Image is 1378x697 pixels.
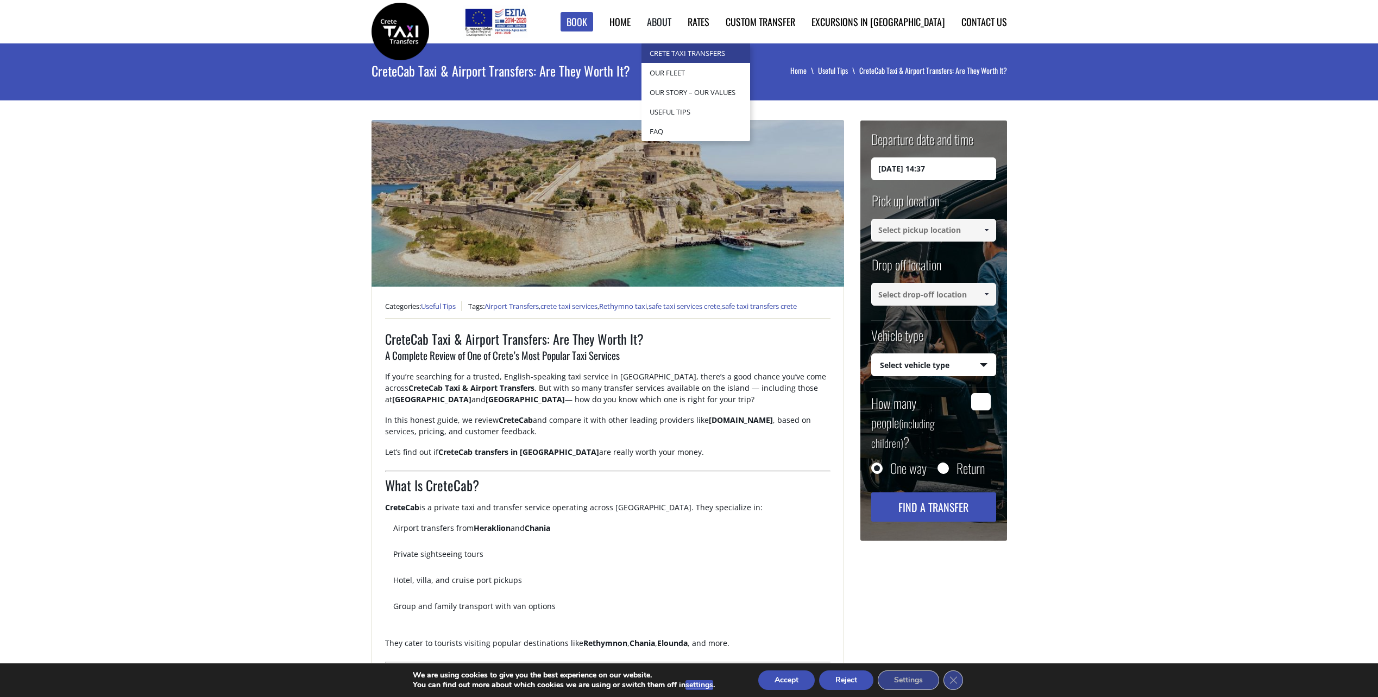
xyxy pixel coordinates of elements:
[890,462,927,473] label: One way
[486,394,565,404] strong: [GEOGRAPHIC_DATA]
[413,680,715,690] p: You can find out more about which cookies we are using or switch them off in .
[372,43,717,98] h1: CreteCab Taxi & Airport Transfers: Are They Worth It?
[859,65,1007,76] li: CreteCab Taxi & Airport Transfers: Are They Worth It?
[372,24,429,36] a: Crete Taxi Transfers | CreteCab Taxi & Airport Transfers: Are They Worth It?
[641,102,750,122] a: Useful Tips
[871,130,973,157] label: Departure date and time
[709,415,773,425] strong: [DOMAIN_NAME]
[385,637,830,658] p: They cater to tourists visiting popular destinations like , , , and more.
[385,476,830,502] h2: What Is CreteCab?
[385,330,830,348] h1: CreteCab Taxi & Airport Transfers: Are They Worth It?
[871,415,935,451] small: (including children)
[385,348,830,371] h3: A Complete Review of One of Crete’s Most Popular Taxi Services
[583,638,627,648] strong: Rethymnon
[641,43,750,63] a: Crete Taxi Transfers
[468,301,797,311] span: Tags: , , , ,
[871,393,965,452] label: How many people ?
[726,15,795,29] a: Custom Transfer
[871,255,941,283] label: Drop off location
[811,15,945,29] a: Excursions in [GEOGRAPHIC_DATA]
[561,12,593,32] a: Book
[647,15,671,29] a: About
[872,354,996,377] span: Select vehicle type
[385,446,830,467] p: Let’s find out if are really worth your money.
[385,414,830,446] p: In this honest guide, we review and compare it with other leading providers like , based on servi...
[878,670,939,690] button: Settings
[393,548,830,569] p: Private sightseeing tours
[943,670,963,690] button: Close GDPR Cookie Banner
[977,219,995,242] a: Show All Items
[657,638,688,648] strong: Elounda
[408,383,534,393] strong: CreteCab Taxi & Airport Transfers
[649,301,720,311] a: safe taxi services crete
[393,600,830,621] p: Group and family transport with van options
[540,301,597,311] a: crete taxi services
[393,522,830,543] p: Airport transfers from and
[385,502,830,522] p: is a private taxi and transfer service operating across [GEOGRAPHIC_DATA]. They specialize in:
[599,301,647,311] a: Rethymno taxi
[609,15,631,29] a: Home
[722,301,797,311] a: safe taxi transfers crete
[438,447,599,457] strong: CreteCab transfers in [GEOGRAPHIC_DATA]
[484,301,539,311] a: Airport Transfers
[818,65,859,76] a: Useful Tips
[499,415,533,425] strong: CreteCab
[385,502,419,512] strong: CreteCab
[871,492,996,522] button: Find a transfer
[819,670,873,690] button: Reject
[641,122,750,141] a: Faq
[421,301,456,311] a: Useful Tips
[871,219,996,242] input: Select pickup location
[641,83,750,102] a: Our Story – Our Values
[641,63,750,83] a: Our Fleet
[961,15,1007,29] a: Contact us
[790,65,818,76] a: Home
[525,523,550,533] strong: Chania
[977,283,995,306] a: Show All Items
[871,191,939,219] label: Pick up location
[413,670,715,680] p: We are using cookies to give you the best experience on our website.
[957,462,985,473] label: Return
[372,120,844,287] img: CreteCab Taxi & Airport Transfers: Are They Worth It?
[474,523,511,533] strong: Heraklion
[685,680,713,690] button: settings
[385,371,830,414] p: If you’re searching for a trusted, English-speaking taxi service in [GEOGRAPHIC_DATA], there’s a ...
[372,3,429,60] img: Crete Taxi Transfers | CreteCab Taxi & Airport Transfers: Are They Worth It?
[385,301,462,311] span: Categories:
[758,670,815,690] button: Accept
[463,5,528,38] img: e-bannersEUERDF180X90.jpg
[871,283,996,306] input: Select drop-off location
[392,394,471,404] strong: [GEOGRAPHIC_DATA]
[871,326,923,353] label: Vehicle type
[630,638,655,648] strong: Chania
[393,574,830,595] p: Hotel, villa, and cruise port pickups
[688,15,709,29] a: Rates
